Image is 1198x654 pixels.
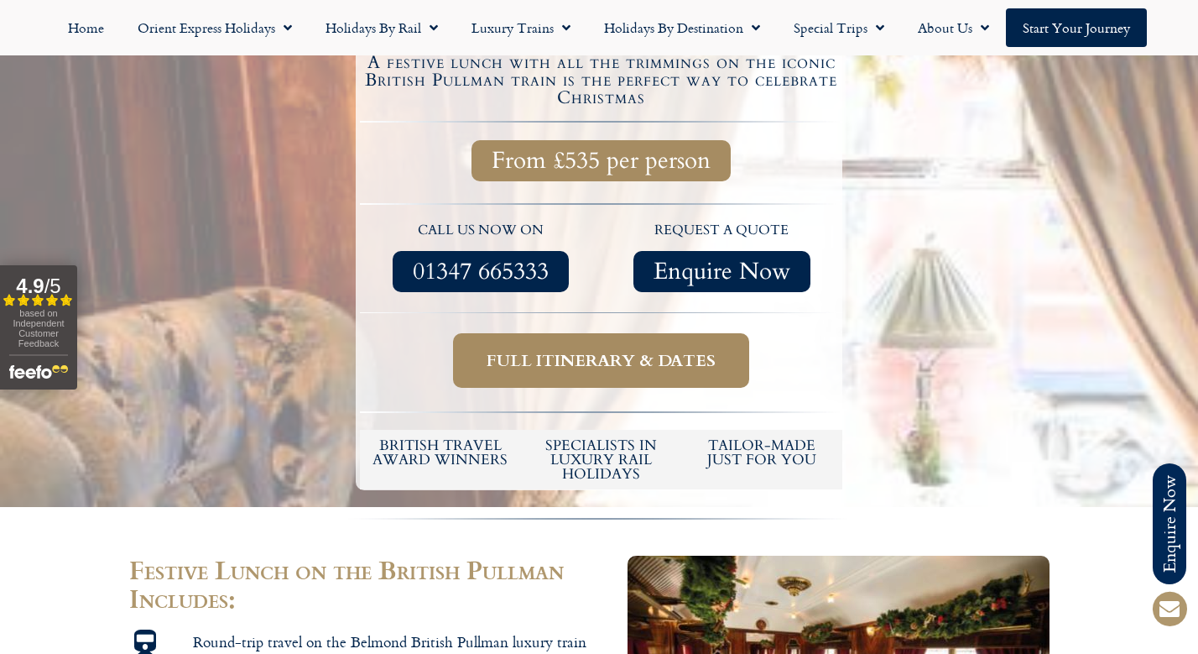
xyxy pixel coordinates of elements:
[587,8,777,47] a: Holidays by Destination
[362,54,840,107] h4: A festive lunch with all the trimmings on the iconic British Pullman train is the perfect way to ...
[189,632,586,651] span: Round-trip travel on the Belmond British Pullman luxury train
[121,8,309,47] a: Orient Express Holidays
[492,150,711,171] span: From £535 per person
[901,8,1006,47] a: About Us
[529,438,674,481] h6: Specialists in luxury rail holidays
[368,220,593,242] p: call us now on
[368,438,513,467] h5: British Travel Award winners
[453,333,749,388] a: Full itinerary & dates
[487,350,716,371] span: Full itinerary & dates
[1006,8,1147,47] a: Start your Journey
[129,556,591,613] h2: Festive Lunch on the British Pullman Includes:
[455,8,587,47] a: Luxury Trains
[8,8,1190,47] nav: Menu
[471,140,731,181] a: From £535 per person
[51,8,121,47] a: Home
[309,8,455,47] a: Holidays by Rail
[633,251,810,292] a: Enquire Now
[413,261,549,282] span: 01347 665333
[654,261,790,282] span: Enquire Now
[393,251,569,292] a: 01347 665333
[690,438,834,467] h5: tailor-made just for you
[777,8,901,47] a: Special Trips
[610,220,835,242] p: request a quote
